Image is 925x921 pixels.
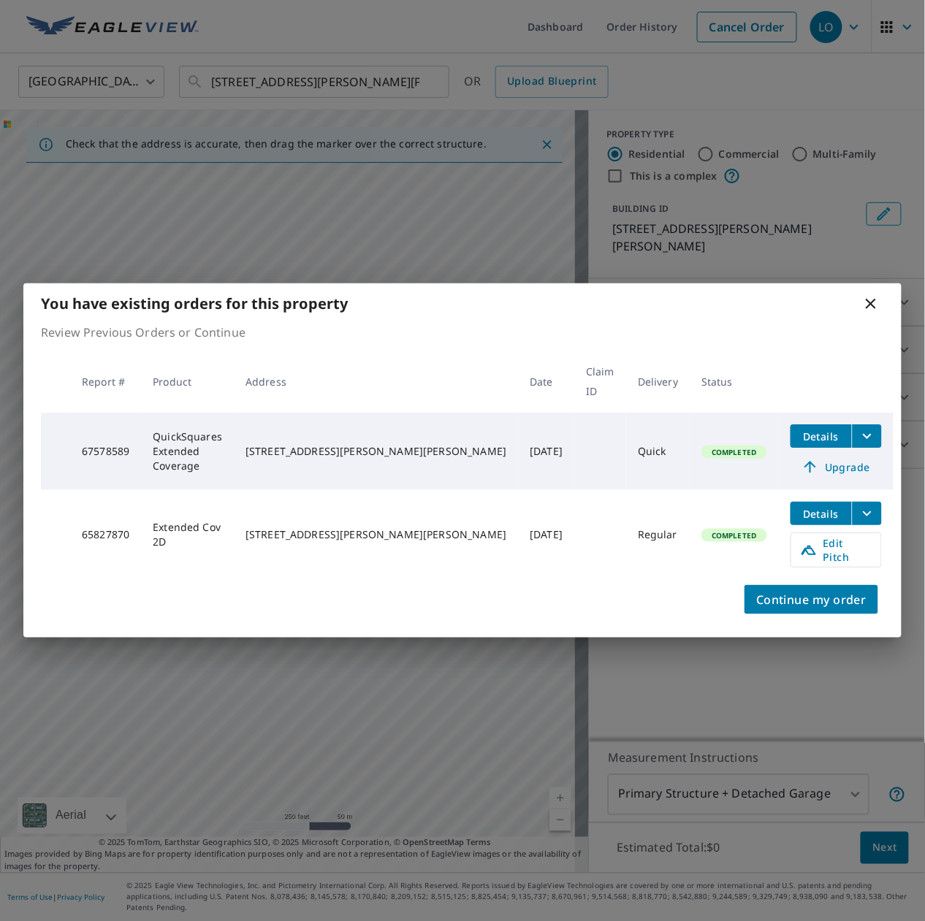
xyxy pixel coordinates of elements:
span: Details [799,507,843,521]
th: Address [234,350,518,413]
button: detailsBtn-65827870 [791,502,852,525]
td: [DATE] [518,413,574,490]
span: Details [799,429,843,443]
button: filesDropdownBtn-67578589 [852,424,882,448]
td: Extended Cov 2D [141,490,234,579]
td: [DATE] [518,490,574,579]
div: [STREET_ADDRESS][PERSON_NAME][PERSON_NAME] [245,444,506,459]
span: Upgrade [799,458,873,475]
span: Completed [703,447,765,457]
button: detailsBtn-67578589 [791,424,852,448]
td: Regular [626,490,690,579]
th: Product [141,350,234,413]
td: QuickSquares Extended Coverage [141,413,234,490]
b: You have existing orders for this property [41,294,348,313]
div: [STREET_ADDRESS][PERSON_NAME][PERSON_NAME] [245,527,506,542]
th: Delivery [626,350,690,413]
th: Status [690,350,778,413]
a: Upgrade [791,455,882,478]
span: Completed [703,530,765,540]
th: Claim ID [574,350,626,413]
td: 67578589 [70,413,141,490]
td: 65827870 [70,490,141,579]
td: Quick [626,413,690,490]
p: Review Previous Orders or Continue [41,324,884,341]
a: Edit Pitch [791,532,882,567]
span: Continue my order [756,589,867,610]
span: Edit Pitch [800,536,872,564]
button: filesDropdownBtn-65827870 [852,502,882,525]
button: Continue my order [745,585,878,614]
th: Date [518,350,574,413]
th: Report # [70,350,141,413]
